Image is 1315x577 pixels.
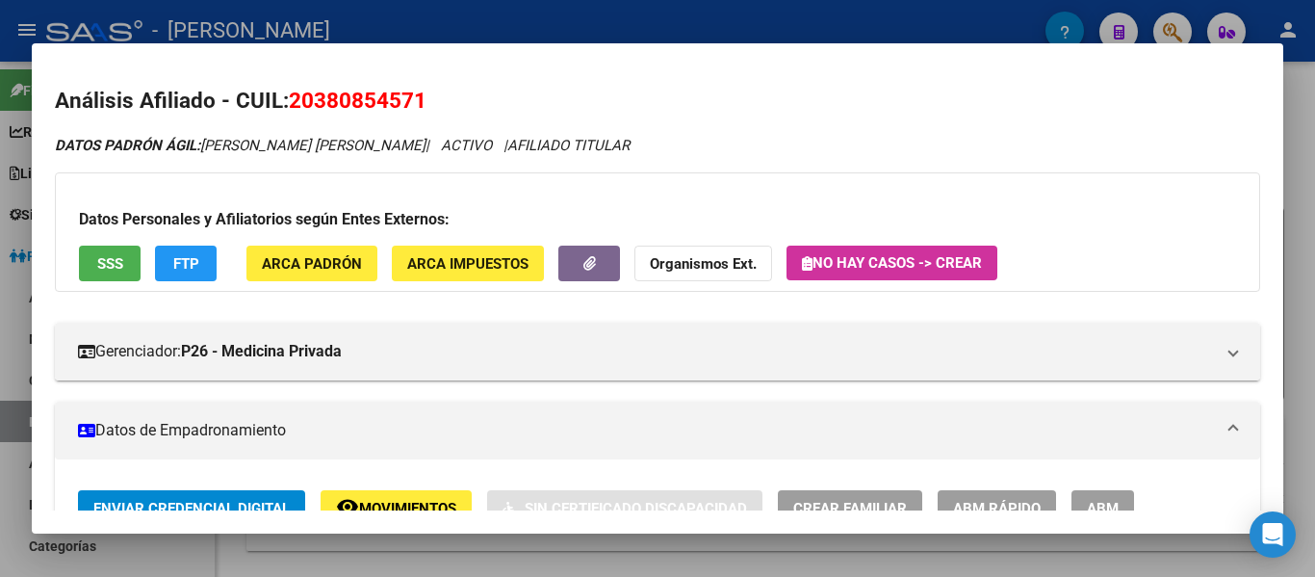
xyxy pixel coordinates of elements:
strong: Organismos Ext. [650,255,757,273]
div: Open Intercom Messenger [1250,511,1296,558]
button: Sin Certificado Discapacidad [487,490,762,526]
button: Crear Familiar [778,490,922,526]
button: ABM Rápido [938,490,1056,526]
button: SSS [79,246,141,281]
mat-expansion-panel-header: Datos de Empadronamiento [55,402,1260,459]
span: Enviar Credencial Digital [93,500,290,517]
mat-panel-title: Datos de Empadronamiento [78,419,1214,442]
i: | ACTIVO | [55,137,630,154]
span: [PERSON_NAME] [PERSON_NAME] [55,137,425,154]
span: No hay casos -> Crear [802,254,982,272]
span: ARCA Padrón [262,255,362,273]
button: FTP [155,246,217,281]
button: ARCA Impuestos [392,246,544,281]
span: ABM [1087,500,1119,517]
span: SSS [97,255,123,273]
button: Organismos Ext. [634,246,772,281]
strong: P26 - Medicina Privada [181,340,342,363]
span: AFILIADO TITULAR [507,137,630,154]
h2: Análisis Afiliado - CUIL: [55,85,1260,118]
button: Enviar Credencial Digital [78,490,305,526]
span: Sin Certificado Discapacidad [525,500,747,517]
mat-panel-title: Gerenciador: [78,340,1214,363]
span: Movimientos [359,500,456,517]
strong: DATOS PADRÓN ÁGIL: [55,137,200,154]
span: ABM Rápido [953,500,1041,517]
button: No hay casos -> Crear [786,246,997,280]
mat-expansion-panel-header: Gerenciador:P26 - Medicina Privada [55,323,1260,380]
button: ARCA Padrón [246,246,377,281]
span: FTP [173,255,199,273]
mat-icon: remove_red_eye [336,495,359,518]
button: Movimientos [321,490,472,526]
span: Crear Familiar [793,500,907,517]
button: ABM [1071,490,1134,526]
span: 20380854571 [289,88,426,113]
span: ARCA Impuestos [407,255,529,273]
h3: Datos Personales y Afiliatorios según Entes Externos: [79,208,1236,231]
